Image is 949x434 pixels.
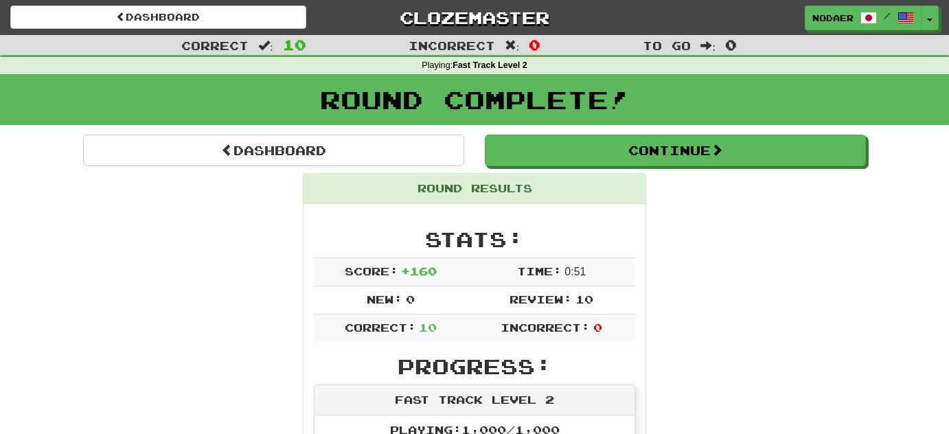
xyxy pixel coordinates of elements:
[485,135,866,166] button: Continue
[419,321,437,334] span: 10
[884,11,891,21] span: /
[315,385,634,415] div: Fast Track Level 2
[517,264,562,277] span: Time:
[345,264,398,277] span: Score:
[453,60,527,70] strong: Fast Track Level 2
[505,40,520,52] span: :
[564,266,586,277] span: 0 : 51
[314,355,635,378] h2: Progress:
[83,135,464,166] a: Dashboard
[327,5,623,30] a: Clozemaster
[283,36,306,53] span: 10
[258,40,273,52] span: :
[10,5,306,29] a: Dashboard
[314,228,635,251] h2: Stats:
[812,12,854,24] span: nodaer
[529,36,540,53] span: 0
[575,293,593,306] span: 10
[593,321,602,334] span: 0
[510,293,572,306] span: Review:
[409,38,495,52] span: Incorrect
[700,40,716,52] span: :
[401,264,437,277] span: + 160
[406,293,415,306] span: 0
[304,174,645,204] div: Round Results
[181,38,249,52] span: Correct
[5,86,944,113] h1: Round Complete!
[805,5,922,30] a: nodaer /
[501,321,590,334] span: Incorrect:
[643,38,691,52] span: To go
[367,293,402,306] span: New:
[345,321,416,334] span: Correct:
[725,36,737,53] span: 0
